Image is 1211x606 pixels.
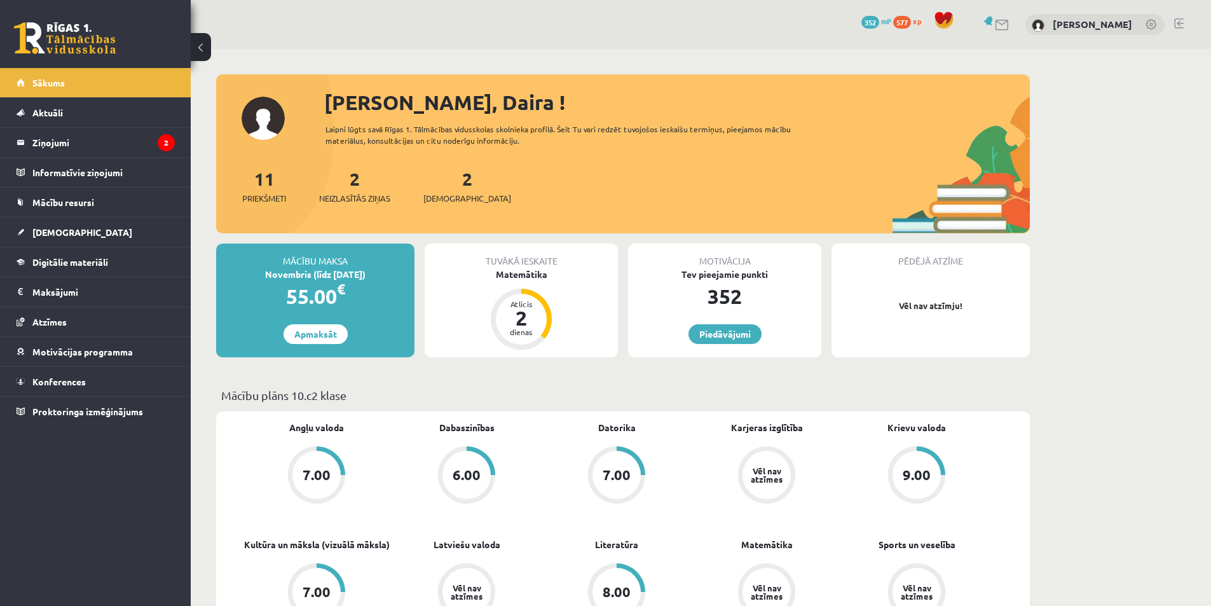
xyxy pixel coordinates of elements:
[17,128,175,157] a: Ziņojumi2
[325,123,814,146] div: Laipni lūgts savā Rīgas 1. Tālmācības vidusskolas skolnieka profilā. Šeit Tu vari redzēt tuvojošo...
[319,192,390,205] span: Neizlasītās ziņas
[221,387,1025,404] p: Mācību plāns 10.c2 klase
[879,538,955,551] a: Sports un veselība
[899,584,934,600] div: Vēl nav atzīmes
[434,538,500,551] a: Latviešu valoda
[17,68,175,97] a: Sākums
[242,167,286,205] a: 11Priekšmeti
[32,158,175,187] legend: Informatīvie ziņojumi
[17,397,175,426] a: Proktoringa izmēģinājums
[32,316,67,327] span: Atzīmes
[449,584,484,600] div: Vēl nav atzīmes
[17,217,175,247] a: [DEMOGRAPHIC_DATA]
[603,585,631,599] div: 8.00
[831,244,1030,268] div: Pēdējā atzīme
[32,406,143,417] span: Proktoringa izmēģinājums
[598,421,636,434] a: Datorika
[14,22,116,54] a: Rīgas 1. Tālmācības vidusskola
[284,324,348,344] a: Apmaksāt
[731,421,803,434] a: Karjeras izglītība
[1053,18,1132,31] a: [PERSON_NAME]
[439,421,495,434] a: Dabaszinības
[392,446,542,506] a: 6.00
[692,446,842,506] a: Vēl nav atzīmes
[628,281,821,312] div: 352
[216,268,414,281] div: Novembris (līdz [DATE])
[242,192,286,205] span: Priekšmeti
[17,247,175,277] a: Digitālie materiāli
[861,16,891,26] a: 352 mP
[32,107,63,118] span: Aktuāli
[749,467,784,483] div: Vēl nav atzīmes
[337,280,345,298] span: €
[595,538,638,551] a: Literatūra
[244,538,390,551] a: Kultūra un māksla (vizuālā māksla)
[17,307,175,336] a: Atzīmes
[893,16,927,26] a: 577 xp
[628,244,821,268] div: Motivācija
[17,277,175,306] a: Maksājumi
[32,277,175,306] legend: Maksājumi
[303,585,331,599] div: 7.00
[425,244,618,268] div: Tuvākā ieskaite
[319,167,390,205] a: 2Neizlasītās ziņas
[32,256,108,268] span: Digitālie materiāli
[17,337,175,366] a: Motivācijas programma
[861,16,879,29] span: 352
[1032,19,1044,32] img: Daira Medne
[32,196,94,208] span: Mācību resursi
[17,188,175,217] a: Mācību resursi
[32,128,175,157] legend: Ziņojumi
[881,16,891,26] span: mP
[893,16,911,29] span: 577
[242,446,392,506] a: 7.00
[324,87,1030,118] div: [PERSON_NAME], Daira !
[502,308,540,328] div: 2
[842,446,992,506] a: 9.00
[32,226,132,238] span: [DEMOGRAPHIC_DATA]
[423,167,511,205] a: 2[DEMOGRAPHIC_DATA]
[17,367,175,396] a: Konferences
[741,538,793,551] a: Matemātika
[903,468,931,482] div: 9.00
[453,468,481,482] div: 6.00
[425,268,618,281] div: Matemātika
[216,244,414,268] div: Mācību maksa
[216,281,414,312] div: 55.00
[542,446,692,506] a: 7.00
[913,16,921,26] span: xp
[17,98,175,127] a: Aktuāli
[423,192,511,205] span: [DEMOGRAPHIC_DATA]
[158,134,175,151] i: 2
[425,268,618,352] a: Matemātika Atlicis 2 dienas
[603,468,631,482] div: 7.00
[289,421,344,434] a: Angļu valoda
[502,300,540,308] div: Atlicis
[17,158,175,187] a: Informatīvie ziņojumi
[749,584,784,600] div: Vēl nav atzīmes
[887,421,946,434] a: Krievu valoda
[628,268,821,281] div: Tev pieejamie punkti
[303,468,331,482] div: 7.00
[502,328,540,336] div: dienas
[838,300,1023,312] p: Vēl nav atzīmju!
[32,376,86,387] span: Konferences
[32,346,133,357] span: Motivācijas programma
[688,324,762,344] a: Piedāvājumi
[32,77,65,88] span: Sākums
